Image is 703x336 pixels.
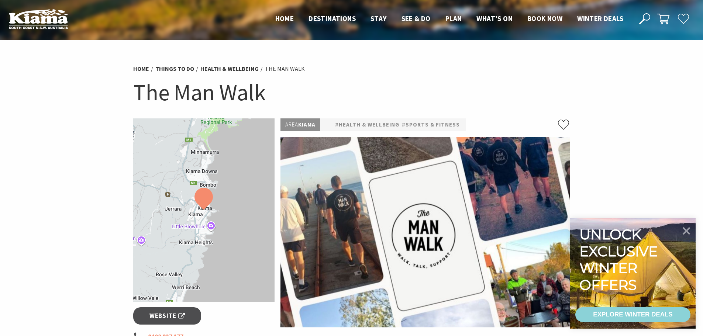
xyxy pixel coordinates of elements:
span: Area [285,121,298,128]
a: Things To Do [155,65,194,73]
a: #Health & Wellbeing [335,120,399,129]
span: See & Do [402,14,431,23]
span: Plan [445,14,462,23]
a: Website [133,307,201,325]
p: Kiama [280,118,320,131]
a: Health & Wellbeing [200,65,259,73]
span: Winter Deals [577,14,623,23]
nav: Main Menu [268,13,631,25]
span: Stay [371,14,387,23]
span: Book now [527,14,562,23]
span: Destinations [309,14,356,23]
div: EXPLORE WINTER DEALS [593,307,672,322]
h1: The Man Walk [133,77,570,107]
span: Home [275,14,294,23]
li: The Man Walk [265,64,305,74]
div: Unlock exclusive winter offers [579,226,661,293]
span: Website [149,311,185,321]
img: Kiama Logo [9,9,68,29]
span: What’s On [476,14,513,23]
a: Home [133,65,149,73]
a: EXPLORE WINTER DEALS [575,307,690,322]
a: #Sports & Fitness [402,120,460,129]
